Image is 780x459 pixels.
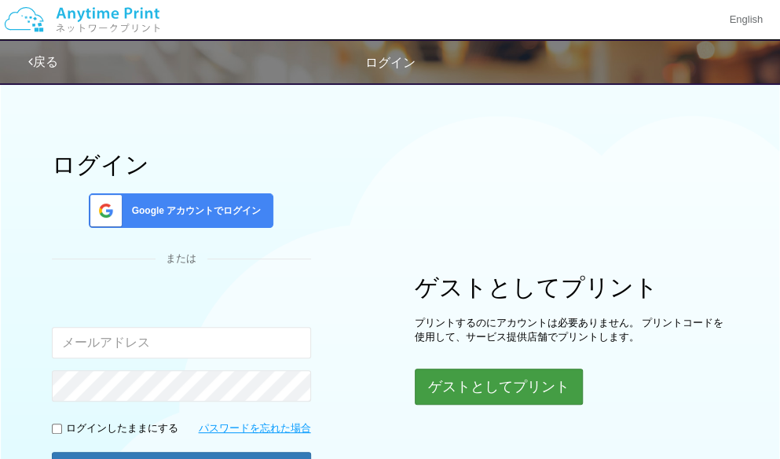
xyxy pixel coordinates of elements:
h1: ログイン [52,152,311,178]
a: 戻る [28,55,58,68]
span: ログイン [365,56,416,69]
span: Google アカウントでログイン [126,204,262,218]
p: プリントするのにアカウントは必要ありません。 プリントコードを使用して、サービス提供店舗でプリントします。 [415,316,729,345]
input: メールアドレス [52,327,311,358]
a: パスワードを忘れた場合 [199,421,311,436]
h1: ゲストとしてプリント [415,274,729,300]
button: ゲストとしてプリント [415,369,583,405]
div: または [52,252,311,266]
p: ログインしたままにする [66,421,178,436]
